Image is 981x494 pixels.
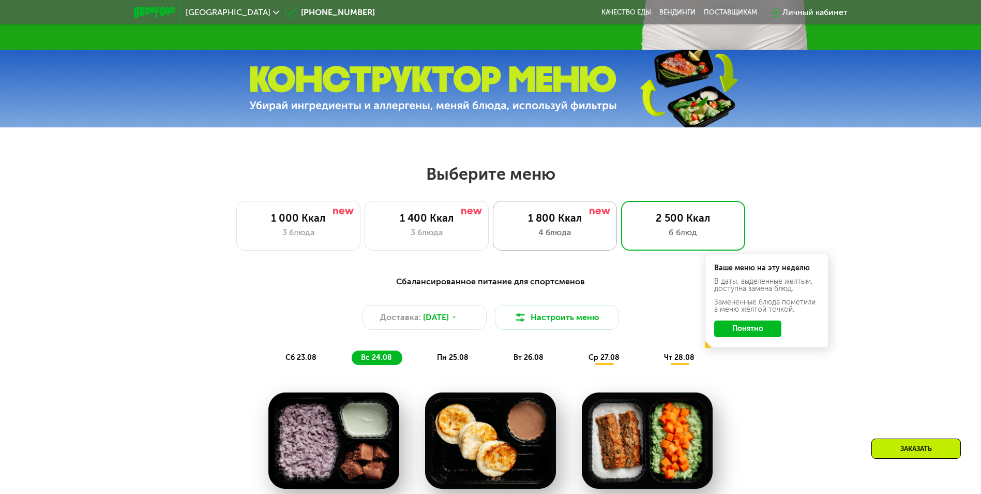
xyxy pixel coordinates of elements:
[437,353,469,362] span: пн 25.08
[588,353,620,362] span: ср 27.08
[714,321,781,337] button: Понятно
[704,8,757,17] div: поставщикам
[284,6,375,19] a: [PHONE_NUMBER]
[504,212,606,224] div: 1 800 Ккал
[664,353,695,362] span: чт 28.08
[247,226,350,239] div: 3 блюда
[380,311,421,324] span: Доставка:
[601,8,651,17] a: Качество еды
[423,311,449,324] span: [DATE]
[871,439,961,459] div: Заказать
[504,226,606,239] div: 4 блюда
[186,8,270,17] span: [GEOGRAPHIC_DATA]
[659,8,696,17] a: Вендинги
[632,212,734,224] div: 2 500 Ккал
[714,265,820,272] div: Ваше меню на эту неделю
[495,305,619,330] button: Настроить меню
[714,299,820,313] div: Заменённые блюда пометили в меню жёлтой точкой.
[514,353,544,362] span: вт 26.08
[375,212,478,224] div: 1 400 Ккал
[285,353,316,362] span: сб 23.08
[185,275,797,288] div: Сбалансированное питание для спортсменов
[632,226,734,239] div: 6 блюд
[33,164,948,184] h2: Выберите меню
[782,6,848,19] div: Личный кабинет
[247,212,350,224] div: 1 000 Ккал
[375,226,478,239] div: 3 блюда
[714,278,820,293] div: В даты, выделенные желтым, доступна замена блюд.
[361,353,392,362] span: вс 24.08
